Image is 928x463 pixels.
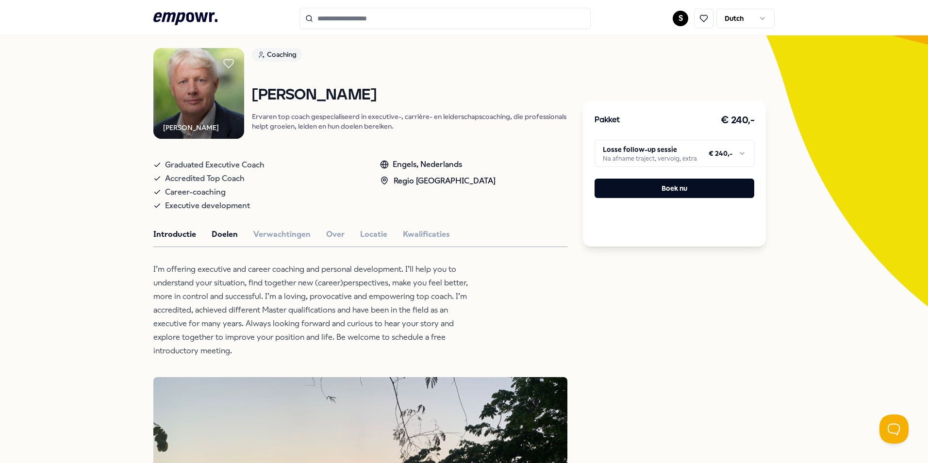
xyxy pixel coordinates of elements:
div: Coaching [252,48,302,62]
button: Verwachtingen [253,228,311,241]
h1: [PERSON_NAME] [252,87,567,104]
span: Executive development [165,199,250,213]
iframe: Help Scout Beacon - Open [879,414,909,444]
a: Coaching [252,48,567,65]
button: Doelen [212,228,238,241]
p: Ervaren top coach gespecialiseerd in executive-, carrière- en leiderschapscoaching, die professio... [252,112,567,131]
img: Product Image [153,48,244,139]
input: Search for products, categories or subcategories [299,8,591,29]
span: Accredited Top Coach [165,172,245,185]
div: Regio [GEOGRAPHIC_DATA] [380,175,496,187]
p: I’m offering executive and career coaching and personal development. I’ll help you to understand ... [153,263,469,358]
div: [PERSON_NAME] [163,122,219,133]
h3: € 240,- [721,113,755,128]
button: Kwalificaties [403,228,450,241]
button: Introductie [153,228,196,241]
button: Locatie [360,228,387,241]
span: Career-coaching [165,185,226,199]
div: Engels, Nederlands [380,158,496,171]
button: Over [326,228,345,241]
button: Boek nu [595,179,754,198]
span: Graduated Executive Coach [165,158,265,172]
h3: Pakket [595,114,620,127]
button: S [673,11,688,26]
